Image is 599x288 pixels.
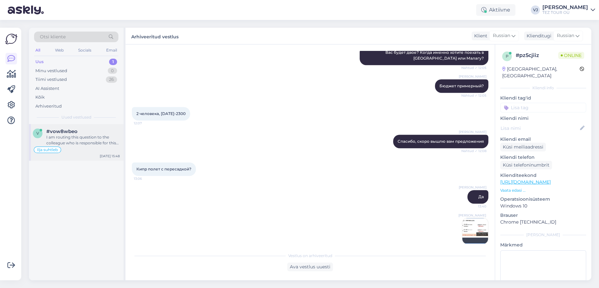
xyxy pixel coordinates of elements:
[46,134,120,146] div: I am routing this question to the colleague who is responsible for this topic. The reply might ta...
[37,148,58,152] span: Ilja suhtleb
[35,68,67,74] div: Minu vestlused
[500,219,586,226] p: Chrome [TECHNICAL_ID]
[500,187,586,193] p: Vaata edasi ...
[134,121,158,126] span: 12:07
[500,143,546,151] div: Küsi meiliaadressi
[472,33,487,39] div: Klient
[502,66,580,79] div: [GEOGRAPHIC_DATA], [GEOGRAPHIC_DATA]
[77,46,93,54] div: Socials
[46,129,78,134] span: #vow8wbeo
[5,33,17,45] img: Askly Logo
[35,94,45,101] div: Kõik
[557,32,574,39] span: Russian
[100,154,120,158] div: [DATE] 15:48
[500,232,586,238] div: [PERSON_NAME]
[500,115,586,122] p: Kliendi nimi
[500,103,586,112] input: Lisa tag
[109,59,117,65] div: 1
[500,95,586,101] p: Kliendi tag'id
[439,83,484,88] span: Бюджет примерный?
[34,46,41,54] div: All
[500,85,586,91] div: Kliendi info
[500,136,586,143] p: Kliendi email
[461,93,486,98] span: Nähtud ✓ 12:05
[500,196,586,203] p: Operatsioonisüsteem
[516,52,558,59] div: # pz5cjiiz
[462,218,488,244] img: Attachment
[542,10,588,15] div: TEZ TOUR OÜ
[136,111,186,116] span: 2 человека, [DATE]-2300
[105,46,118,54] div: Email
[131,32,179,40] label: Arhiveeritud vestlus
[459,130,486,134] span: [PERSON_NAME]
[134,176,158,181] span: 13:06
[500,203,586,209] p: Windows 10
[500,172,586,179] p: Klienditeekond
[524,33,551,39] div: Klienditugi
[558,52,584,59] span: Online
[500,179,551,185] a: [URL][DOMAIN_NAME]
[40,34,66,40] span: Otsi kliente
[288,253,332,259] span: Vestlus on arhiveeritud
[398,139,484,144] span: Спасибо, скоро вышлю вам предложения
[478,194,484,199] span: Да
[461,65,486,70] span: Nähtud ✓ 12:05
[106,76,117,83] div: 26
[542,5,588,10] div: [PERSON_NAME]
[458,213,486,218] span: [PERSON_NAME]
[35,103,62,110] div: Arhiveeritud
[500,154,586,161] p: Kliendi telefon
[35,85,59,92] div: AI Assistent
[287,263,333,271] div: Ava vestlus uuesti
[35,76,67,83] div: Tiimi vestlused
[461,149,486,153] span: Nähtud ✓ 12:08
[459,74,486,79] span: [PERSON_NAME]
[531,5,540,14] div: VJ
[500,212,586,219] p: Brauser
[61,114,91,120] span: Uued vestlused
[35,59,44,65] div: Uus
[459,185,486,190] span: [PERSON_NAME]
[501,125,579,132] input: Lisa nimi
[108,68,117,74] div: 0
[500,242,586,248] p: Märkmed
[136,167,191,171] span: Кипр полет с пересадкой?
[493,32,510,39] span: Russian
[476,4,515,16] div: Aktiivne
[542,5,595,15] a: [PERSON_NAME]TEZ TOUR OÜ
[36,131,39,136] span: v
[500,161,552,169] div: Küsi telefoninumbrit
[506,54,509,59] span: p
[462,204,486,209] span: 13:40
[54,46,65,54] div: Web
